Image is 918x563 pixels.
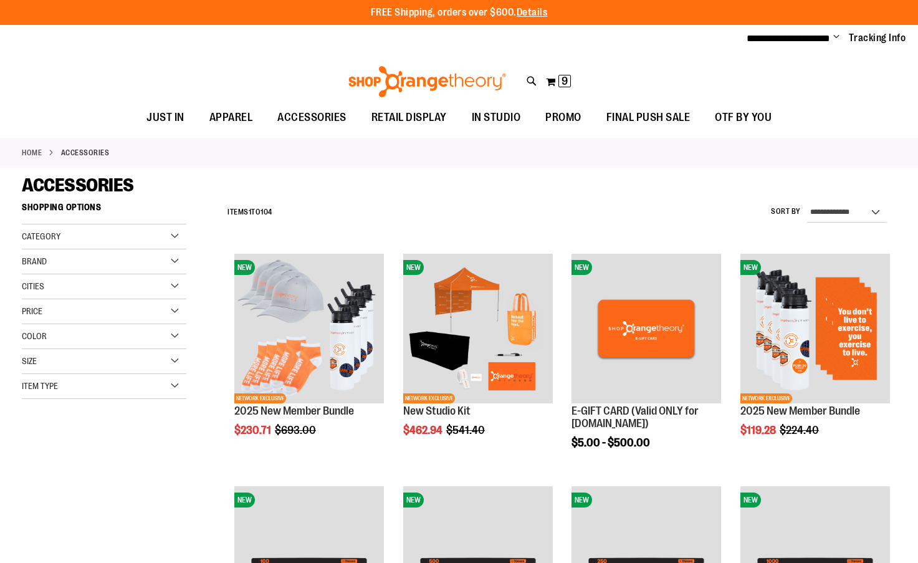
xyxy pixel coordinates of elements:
span: RETAIL DISPLAY [371,103,447,132]
span: NETWORK EXCLUSIVE [403,393,455,403]
span: $230.71 [234,424,273,436]
a: Home [22,147,42,158]
span: Size [22,356,37,366]
a: JUST IN [134,103,197,132]
span: Price [22,306,42,316]
a: PROMO [533,103,594,132]
a: IN STUDIO [459,103,533,132]
span: NEW [234,493,255,508]
span: $224.40 [780,424,821,436]
span: NEW [571,260,592,275]
a: APPAREL [197,103,265,132]
span: NEW [571,493,592,508]
span: NETWORK EXCLUSIVE [740,393,792,403]
span: $541.40 [446,424,487,436]
span: NEW [403,493,424,508]
span: OTF BY YOU [715,103,772,132]
span: NETWORK EXCLUSIVE [234,393,286,403]
label: Sort By [771,206,801,217]
span: PROMO [545,103,581,132]
div: product [734,248,896,468]
div: product [228,248,390,468]
a: New Studio KitNEWNETWORK EXCLUSIVE [403,254,553,405]
a: 2025 New Member Bundle [740,405,860,417]
span: APPAREL [209,103,253,132]
a: Details [517,7,548,18]
img: E-GIFT CARD (Valid ONLY for ShopOrangetheory.com) [571,254,721,403]
span: $5.00 - $500.00 [571,436,650,449]
a: ACCESSORIES [265,103,359,132]
span: $693.00 [275,424,318,436]
img: Shop Orangetheory [347,66,508,97]
span: FINAL PUSH SALE [606,103,691,132]
a: Tracking Info [849,31,906,45]
img: 2025 New Member Bundle [740,254,890,403]
p: FREE Shipping, orders over $600. [371,6,548,20]
a: E-GIFT CARD (Valid ONLY for [DOMAIN_NAME]) [571,405,699,430]
span: $119.28 [740,424,778,436]
span: NEW [740,493,761,508]
span: NEW [403,260,424,275]
strong: Shopping Options [22,196,186,224]
span: NEW [740,260,761,275]
div: product [397,248,559,468]
img: 2025 New Member Bundle [234,254,384,403]
span: JUST IN [146,103,184,132]
div: product [565,248,727,480]
img: New Studio Kit [403,254,553,403]
span: 1 [249,208,252,216]
span: $462.94 [403,424,444,436]
h2: Items to [227,203,272,222]
a: New Studio Kit [403,405,471,417]
span: ACCESSORIES [22,175,134,196]
span: Cities [22,281,44,291]
a: OTF BY YOU [702,103,784,132]
a: FINAL PUSH SALE [594,103,703,132]
a: 2025 New Member BundleNEWNETWORK EXCLUSIVE [740,254,890,405]
span: NEW [234,260,255,275]
a: 2025 New Member Bundle [234,405,354,417]
span: 9 [562,75,568,87]
span: Item Type [22,381,58,391]
span: Brand [22,256,47,266]
a: 2025 New Member BundleNEWNETWORK EXCLUSIVE [234,254,384,405]
span: ACCESSORIES [277,103,347,132]
a: RETAIL DISPLAY [359,103,459,132]
button: Account menu [833,32,839,44]
strong: ACCESSORIES [61,147,110,158]
a: E-GIFT CARD (Valid ONLY for ShopOrangetheory.com)NEW [571,254,721,405]
span: IN STUDIO [472,103,521,132]
span: Color [22,331,47,341]
span: Category [22,231,60,241]
span: 104 [261,208,272,216]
